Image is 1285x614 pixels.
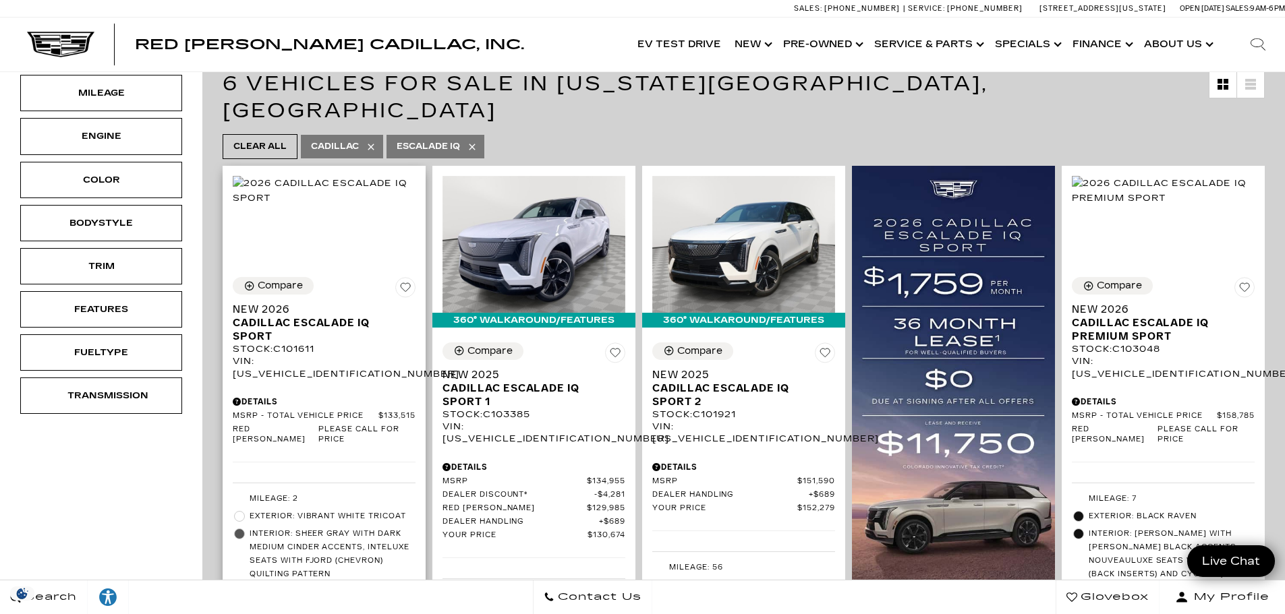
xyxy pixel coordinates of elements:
[794,5,903,12] a: Sales: [PHONE_NUMBER]
[67,216,135,231] div: Bodystyle
[652,368,825,381] span: New 2025
[797,477,835,487] span: $151,590
[233,396,416,408] div: Pricing Details - New 2026 Cadillac ESCALADE IQ Sport
[20,205,182,241] div: BodystyleBodystyle
[442,503,587,514] span: Red [PERSON_NAME]
[1056,580,1160,614] a: Glovebox
[20,118,182,154] div: EngineEngine
[652,342,733,360] button: Compare Vehicle
[1039,4,1166,13] a: [STREET_ADDRESS][US_STATE]
[233,343,416,355] div: Stock : C101611
[233,138,287,155] span: Clear All
[233,303,405,316] span: New 2026
[652,559,835,576] li: Mileage: 56
[642,313,845,328] div: 360° WalkAround/Features
[652,490,835,500] a: Dealer Handling $689
[442,477,625,487] a: MSRP $134,955
[233,355,416,379] div: VIN: [US_VEHICLE_IDENTIFICATION_NUMBER]
[442,503,625,514] a: Red [PERSON_NAME] $129,985
[233,277,314,295] button: Compare Vehicle
[442,517,599,527] span: Dealer Handling
[1209,71,1236,98] a: Grid View
[67,259,135,274] div: Trim
[20,334,182,371] div: FueltypeFueltype
[442,461,625,473] div: Pricing Details - New 2025 Cadillac ESCALADE IQ Sport 1
[233,303,416,343] a: New 2026Cadillac ESCALADE IQ Sport
[233,411,416,421] a: MSRP - Total Vehicle Price $133,515
[652,368,835,408] a: New 2025Cadillac ESCALADE IQ Sport 2
[442,477,587,487] span: MSRP
[652,381,825,408] span: Cadillac ESCALADE IQ Sport 2
[1195,553,1267,569] span: Live Chat
[1077,588,1149,607] span: Glovebox
[1217,411,1255,421] span: $158,785
[7,586,38,601] img: Opt-Out Icon
[88,587,128,607] div: Explore your accessibility options
[652,477,797,487] span: MSRP
[1072,343,1255,355] div: Stock : C103048
[1137,18,1218,71] a: About Us
[20,377,182,414] div: TransmissionTransmission
[442,381,615,408] span: Cadillac ESCALADE IQ Sport 1
[594,490,625,500] span: $4,281
[652,503,835,514] a: Your Price $152,279
[599,517,625,527] span: $689
[467,345,513,357] div: Compare
[677,345,722,357] div: Compare
[1160,580,1285,614] button: Open user profile menu
[233,425,318,445] span: Red [PERSON_NAME]
[250,510,416,523] span: Exterior: Vibrant White Tricoat
[67,86,135,100] div: Mileage
[442,490,594,500] span: Dealer Discount*
[631,18,728,71] a: EV Test Drive
[1072,425,1158,445] span: Red [PERSON_NAME]
[947,4,1023,13] span: [PHONE_NUMBER]
[442,530,588,541] span: Your Price
[1072,316,1245,343] span: Cadillac ESCALADE IQ Premium Sport
[442,368,625,408] a: New 2025Cadillac ESCALADE IQ Sport 1
[250,527,416,581] span: Interior: Sheer Gray with Dark Medium Cinder accents, Inteluxe seats with Fjord (chevron) quiltin...
[652,176,835,313] img: 2025 Cadillac ESCALADE IQ Sport 2
[908,4,945,13] span: Service:
[233,411,378,421] span: MSRP - Total Vehicle Price
[1234,277,1255,303] button: Save Vehicle
[318,425,416,445] span: Please call for price
[442,530,625,541] a: Your Price $130,674
[794,4,822,13] span: Sales:
[1158,425,1255,445] span: Please call for price
[442,368,615,381] span: New 2025
[1072,176,1255,206] img: 2026 Cadillac ESCALADE IQ Premium Sport
[432,313,635,328] div: 360° WalkAround/Features
[728,18,776,71] a: New
[7,586,38,601] section: Click to Open Cookie Consent Modal
[88,580,129,614] a: Explore your accessibility options
[652,421,835,445] div: VIN: [US_VEHICLE_IDENTIFICATION_NUMBER]
[1072,355,1255,379] div: VIN: [US_VEHICLE_IDENTIFICATION_NUMBER]
[652,490,809,500] span: Dealer Handling
[233,316,405,343] span: Cadillac ESCALADE IQ Sport
[1250,4,1285,13] span: 9 AM-6 PM
[442,176,625,313] img: 2025 Cadillac ESCALADE IQ Sport 1
[587,477,625,487] span: $134,955
[135,36,524,53] span: Red [PERSON_NAME] Cadillac, Inc.
[1097,280,1142,292] div: Compare
[1072,425,1255,445] a: Red [PERSON_NAME] Please call for price
[20,248,182,284] div: TrimTrim
[554,588,641,607] span: Contact Us
[258,280,303,292] div: Compare
[776,18,867,71] a: Pre-Owned
[652,477,835,487] a: MSRP $151,590
[867,18,988,71] a: Service & Parts
[1072,396,1255,408] div: Pricing Details - New 2026 Cadillac ESCALADE IQ Premium Sport
[67,388,135,403] div: Transmission
[442,342,523,360] button: Compare Vehicle
[442,490,625,500] a: Dealer Discount* $4,281
[1189,588,1269,607] span: My Profile
[903,5,1026,12] a: Service: [PHONE_NUMBER]
[442,408,625,421] div: Stock : C103385
[1072,490,1255,508] li: Mileage: 7
[27,32,94,57] img: Cadillac Dark Logo with Cadillac White Text
[988,18,1066,71] a: Specials
[1072,303,1245,316] span: New 2026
